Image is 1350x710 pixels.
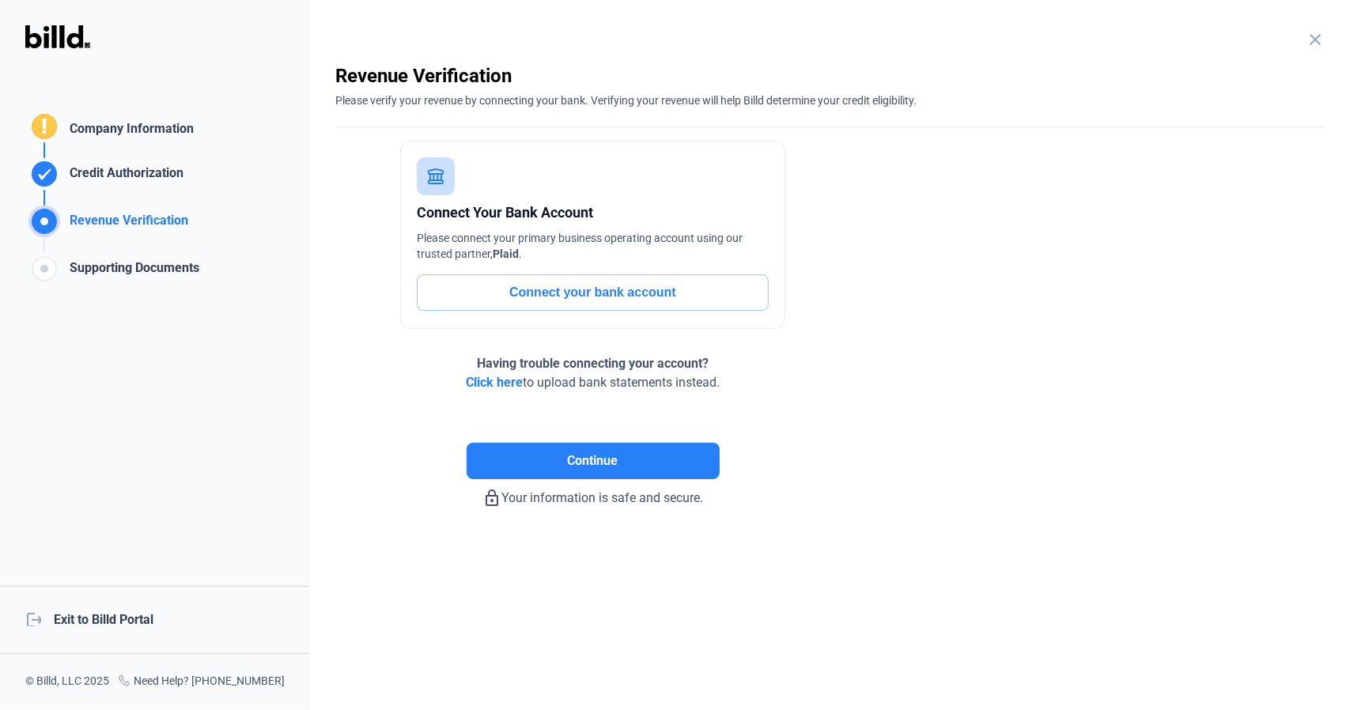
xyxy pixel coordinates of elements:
div: © Billd, LLC 2025 [25,673,109,691]
button: Continue [467,443,720,479]
mat-icon: logout [25,610,41,626]
div: Need Help? [PHONE_NUMBER] [118,673,285,691]
span: Continue [568,451,618,470]
div: Please verify your revenue by connecting your bank. Verifying your revenue will help Billd determ... [335,89,1325,108]
div: Credit Authorization [63,164,183,190]
div: Please connect your primary business operating account using our trusted partner, . [417,230,769,262]
div: Revenue Verification [335,63,1325,89]
span: Plaid [493,247,519,260]
mat-icon: close [1306,30,1325,49]
div: Your information is safe and secure. [335,479,850,508]
div: Revenue Verification [63,211,188,237]
div: Supporting Documents [63,259,199,285]
mat-icon: lock_outline [482,489,501,508]
div: Company Information [63,119,194,142]
span: Having trouble connecting your account? [477,356,709,371]
img: Billd Logo [25,25,90,48]
div: Connect Your Bank Account [417,202,769,224]
div: to upload bank statements instead. [466,354,720,392]
button: Connect your bank account [417,274,769,311]
span: Click here [466,375,523,390]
